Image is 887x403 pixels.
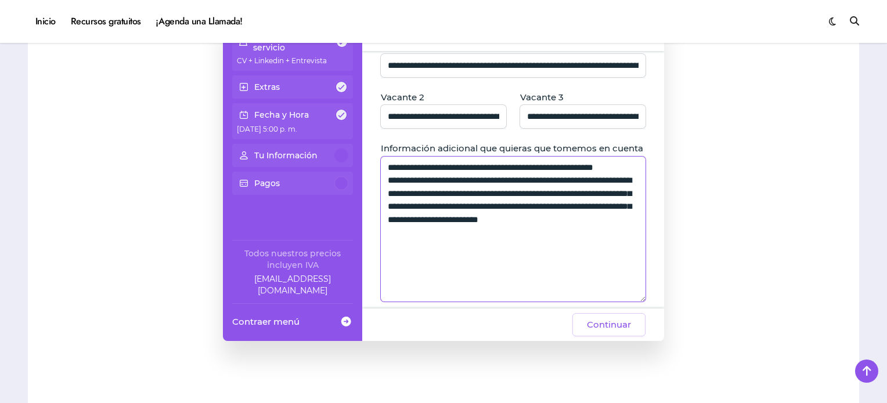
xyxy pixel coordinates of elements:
span: Vacante 2 [381,92,424,103]
p: Extras [254,81,280,93]
button: Continuar [572,313,646,336]
span: Vacante 3 [520,92,564,103]
a: Recursos gratuitos [63,6,149,37]
span: Información adicional que quieras que tomemos en cuenta [381,143,643,154]
a: Company email: ayuda@elhadadelasvacantes.com [232,273,353,296]
p: Fecha y Hora [254,109,309,121]
span: CV + Linkedin + Entrevista [237,56,327,65]
span: [DATE] 5:00 p. m. [237,125,297,133]
a: ¡Agenda una Llamada! [149,6,250,37]
a: Inicio [28,6,63,37]
span: Contraer menú [232,315,300,328]
span: Continuar [587,318,631,332]
div: Todos nuestros precios incluyen IVA [232,248,353,271]
p: Tu Información [254,150,318,161]
p: Pagos [254,177,280,189]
